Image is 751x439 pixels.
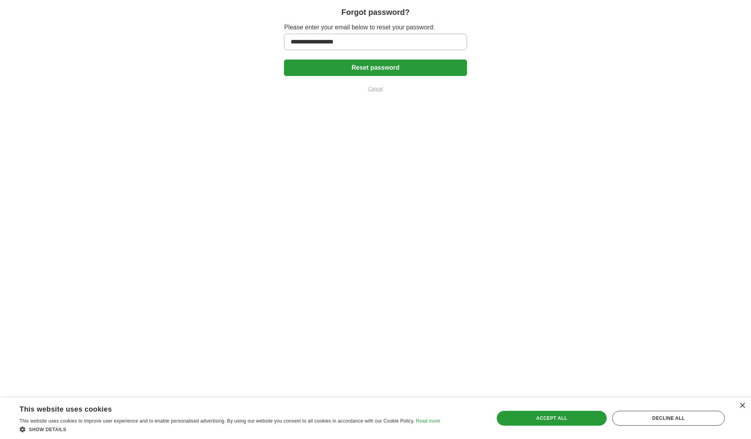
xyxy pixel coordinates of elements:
[612,411,725,426] div: Decline all
[284,60,467,76] button: Reset password
[341,6,410,18] h1: Forgot password?
[20,425,440,433] div: Show details
[20,402,420,414] div: This website uses cookies
[29,427,66,432] span: Show details
[739,403,745,409] div: Close
[284,23,467,32] label: Please enter your email below to reset your password:
[497,411,607,426] div: Accept all
[284,85,467,92] a: Cancel
[20,418,415,424] span: This website uses cookies to improve user experience and to enable personalised advertising. By u...
[416,418,440,424] a: Read more, opens a new window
